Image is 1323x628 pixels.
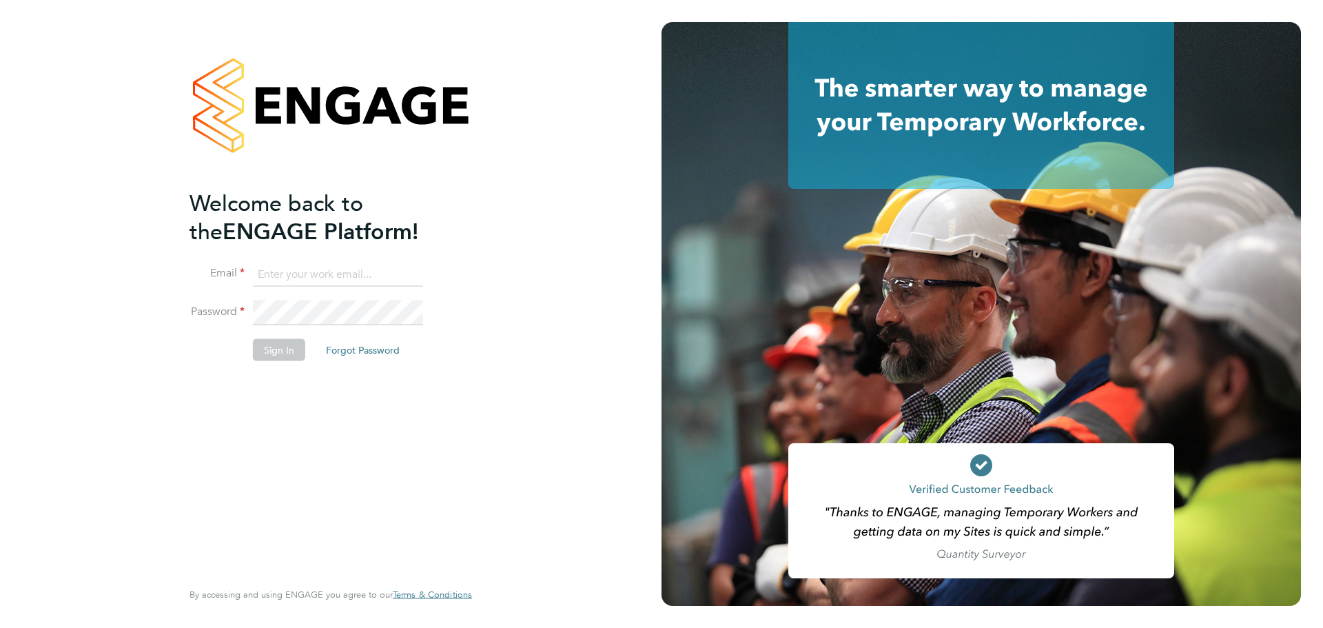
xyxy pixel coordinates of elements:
input: Enter your work email... [253,262,423,287]
button: Sign In [253,339,305,361]
h2: ENGAGE Platform! [189,189,458,245]
label: Email [189,266,245,281]
span: By accessing and using ENGAGE you agree to our [189,589,472,600]
a: Terms & Conditions [393,589,472,600]
button: Forgot Password [315,339,411,361]
span: Welcome back to the [189,190,363,245]
label: Password [189,305,245,319]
